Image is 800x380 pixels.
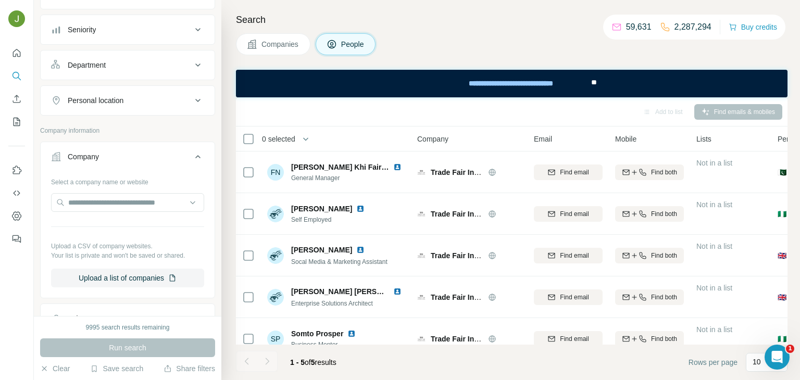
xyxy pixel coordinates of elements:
[651,293,677,302] span: Find both
[8,67,25,85] button: Search
[8,184,25,202] button: Use Surfe API
[290,358,305,366] span: 1 - 5
[431,210,511,218] span: Trade Fair International
[262,134,295,144] span: 0 selected
[431,293,511,301] span: Trade Fair International
[651,209,677,219] span: Find both
[753,357,761,367] p: 10
[778,334,786,344] span: 🇳🇬
[534,331,603,347] button: Find email
[651,251,677,260] span: Find both
[696,200,732,209] span: Not in a list
[615,248,684,263] button: Find both
[291,245,352,255] span: [PERSON_NAME]
[8,161,25,180] button: Use Surfe on LinkedIn
[291,204,352,214] span: [PERSON_NAME]
[431,251,511,260] span: Trade Fair International
[615,134,636,144] span: Mobile
[291,173,406,183] span: General Manager
[8,10,25,27] img: Avatar
[417,168,426,176] img: Logo of Trade Fair International
[68,60,106,70] div: Department
[8,44,25,62] button: Quick start
[51,173,204,187] div: Select a company name or website
[393,287,402,296] img: LinkedIn logo
[267,164,284,181] div: FN
[305,358,311,366] span: of
[560,334,589,344] span: Find email
[696,284,732,292] span: Not in a list
[393,163,402,171] img: LinkedIn logo
[417,293,426,301] img: Logo of Trade Fair International
[290,358,336,366] span: results
[615,206,684,222] button: Find both
[560,293,589,302] span: Find email
[51,251,204,260] p: Your list is private and won't be saved or shared.
[41,53,215,78] button: Department
[41,17,215,42] button: Seniority
[291,163,416,171] span: [PERSON_NAME] Khi Fair Trade Intl
[236,12,787,27] h4: Search
[674,21,711,33] p: 2,287,294
[41,144,215,173] button: Company
[696,325,732,334] span: Not in a list
[417,251,426,260] img: Logo of Trade Fair International
[291,328,343,339] span: Somto Prosper
[291,287,416,296] span: [PERSON_NAME] [PERSON_NAME]
[615,289,684,305] button: Find both
[8,207,25,225] button: Dashboard
[291,340,360,349] span: Business Mentor
[291,300,373,307] span: Enterprise Solutions Architect
[40,363,70,374] button: Clear
[689,357,737,368] span: Rows per page
[341,39,365,49] span: People
[560,209,589,219] span: Find email
[615,164,684,180] button: Find both
[615,331,684,347] button: Find both
[534,206,603,222] button: Find email
[40,126,215,135] p: Company information
[8,112,25,131] button: My lists
[86,323,170,332] div: 9995 search results remaining
[417,210,426,218] img: Logo of Trade Fair International
[560,251,589,260] span: Find email
[626,21,652,33] p: 59,631
[51,242,204,251] p: Upload a CSV of company websites.
[534,289,603,305] button: Find email
[41,88,215,113] button: Personal location
[68,95,123,106] div: Personal location
[560,168,589,177] span: Find email
[534,164,603,180] button: Find email
[729,20,777,34] button: Buy credits
[90,363,143,374] button: Save search
[8,90,25,108] button: Enrich CSV
[356,246,365,254] img: LinkedIn logo
[164,363,215,374] button: Share filters
[267,331,284,347] div: SP
[786,345,794,353] span: 1
[8,230,25,248] button: Feedback
[236,70,787,97] iframe: Banner
[651,168,677,177] span: Find both
[68,151,99,162] div: Company
[311,358,315,366] span: 5
[261,39,299,49] span: Companies
[778,250,786,261] span: 🇬🇧
[534,248,603,263] button: Find email
[534,134,552,144] span: Email
[765,345,790,370] iframe: Intercom live chat
[267,206,284,222] img: Avatar
[778,209,786,219] span: 🇳🇬
[291,258,387,265] span: Socal Media & Marketing Assistant
[267,289,284,306] img: Avatar
[778,167,786,178] span: 🇵🇰
[696,159,732,167] span: Not in a list
[68,313,94,324] div: Industry
[651,334,677,344] span: Find both
[347,330,356,338] img: LinkedIn logo
[68,24,96,35] div: Seniority
[356,205,365,213] img: LinkedIn logo
[431,168,511,176] span: Trade Fair International
[417,335,426,343] img: Logo of Trade Fair International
